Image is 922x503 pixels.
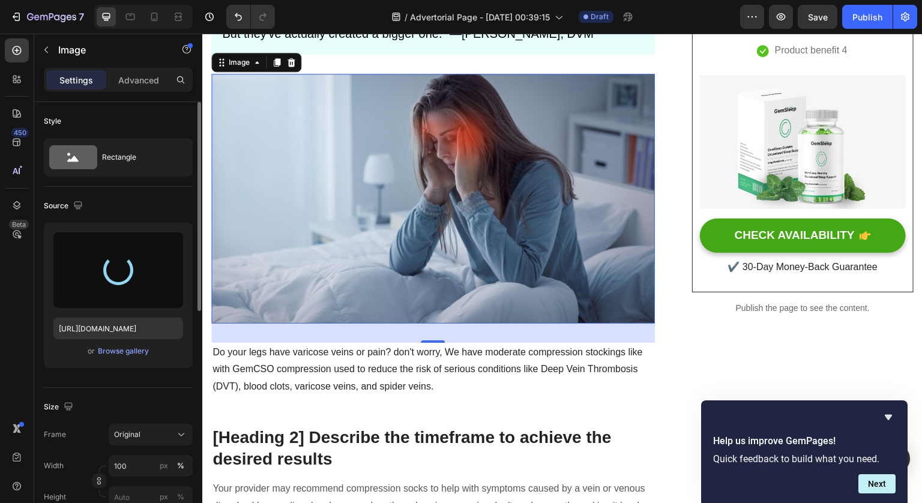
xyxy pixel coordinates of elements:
[53,318,183,339] input: https://example.com/image.jpg
[852,11,882,23] div: Publish
[118,74,159,86] p: Advanced
[102,143,175,171] div: Rectangle
[798,5,837,29] button: Save
[88,344,95,358] span: or
[226,5,275,29] div: Undo/Redo
[490,268,711,281] p: Publish the page to see the content.
[713,410,896,493] div: Help us improve GemPages!
[9,220,29,229] div: Beta
[109,424,193,445] button: Original
[58,43,160,57] p: Image
[44,429,66,440] label: Frame
[573,8,645,26] p: Product benefit 4
[858,474,896,493] button: Next question
[160,492,168,502] div: px
[591,11,609,22] span: Draft
[97,345,149,357] button: Browse gallery
[532,194,652,209] div: CHECK AVAILABILITY
[808,12,828,22] span: Save
[498,185,704,219] button: CHECK AVAILABILITY
[405,11,408,23] span: /
[713,453,896,465] p: Quick feedback to build what you need.
[44,460,64,471] label: Width
[499,225,702,242] p: ✔️ 30-Day Money-Back Guarantee
[109,455,193,477] input: px%
[44,198,85,214] div: Source
[177,492,184,502] div: %
[114,429,140,440] span: Original
[160,460,168,471] div: px
[59,74,93,86] p: Settings
[881,410,896,424] button: Hide survey
[44,116,61,127] div: Style
[202,34,922,503] iframe: Design area
[10,447,451,498] p: Your provider may recommend compression socks to help with symptoms caused by a vein or venous di...
[44,492,66,502] label: Height
[842,5,893,29] button: Publish
[5,5,89,29] button: 7
[713,434,896,448] h2: Help us improve GemPages!
[11,128,29,137] div: 450
[173,459,188,473] button: px
[410,11,550,23] span: Advertorial Page - [DATE] 00:39:15
[98,346,149,357] div: Browse gallery
[79,10,84,24] p: 7
[498,41,704,175] img: Alt Image
[177,460,184,471] div: %
[157,459,171,473] button: %
[44,399,76,415] div: Size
